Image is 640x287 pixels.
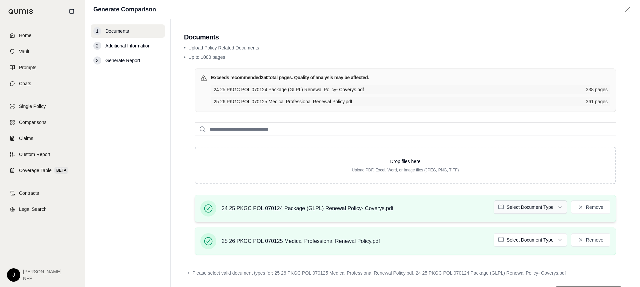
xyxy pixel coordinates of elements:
[19,64,36,71] span: Prompts
[214,86,582,93] span: 24 25 PKGC POL 070124 Package (GLPL) Renewal Policy- Coverys.pdf
[19,48,29,55] span: Vault
[4,186,81,200] a: Contracts
[19,80,31,87] span: Chats
[4,131,81,146] a: Claims
[19,32,31,39] span: Home
[184,32,627,42] h2: Documents
[586,86,608,93] span: 338 pages
[19,151,50,158] span: Custom Report
[105,28,129,34] span: Documents
[4,163,81,178] a: Coverage TableBETA
[23,275,61,282] span: NFP
[93,27,101,35] div: 1
[214,98,582,105] span: 25 26 PKGC POL 070125 Medical Professional Renewal Policy.pdf
[206,158,605,165] p: Drop files here
[4,147,81,162] a: Custom Report
[105,57,140,64] span: Generate Report
[54,167,68,174] span: BETA
[222,204,393,212] span: 24 25 PKGC POL 070124 Package (GLPL) Renewal Policy- Coverys.pdf
[571,233,610,247] button: Remove
[23,268,61,275] span: [PERSON_NAME]
[188,45,259,50] span: Upload Policy Related Documents
[211,74,369,81] h3: Exceeds recommended 250 total pages. Quality of analysis may be affected.
[4,76,81,91] a: Chats
[19,190,39,196] span: Contracts
[4,44,81,59] a: Vault
[66,6,77,17] button: Collapse sidebar
[19,119,46,126] span: Comparisons
[4,99,81,114] a: Single Policy
[19,135,33,142] span: Claims
[222,237,380,245] span: 25 26 PKGC POL 070125 Medical Professional Renewal Policy.pdf
[184,45,186,50] span: •
[4,28,81,43] a: Home
[4,115,81,130] a: Comparisons
[188,54,225,60] span: Up to 1000 pages
[206,167,605,173] p: Upload PDF, Excel, Word, or Image files (JPEG, PNG, TIFF)
[7,268,20,282] div: J
[4,60,81,75] a: Prompts
[19,103,46,110] span: Single Policy
[93,42,101,50] div: 2
[586,98,608,105] span: 361 pages
[93,5,156,14] h1: Generate Comparison
[93,56,101,64] div: 3
[192,270,566,276] span: Please select valid document types for: 25 26 PKGC POL 070125 Medical Professional Renewal Policy...
[184,54,186,60] span: •
[105,42,150,49] span: Additional Information
[188,270,190,276] span: •
[8,9,33,14] img: Qumis Logo
[19,167,52,174] span: Coverage Table
[4,202,81,217] a: Legal Search
[571,200,610,214] button: Remove
[19,206,47,212] span: Legal Search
